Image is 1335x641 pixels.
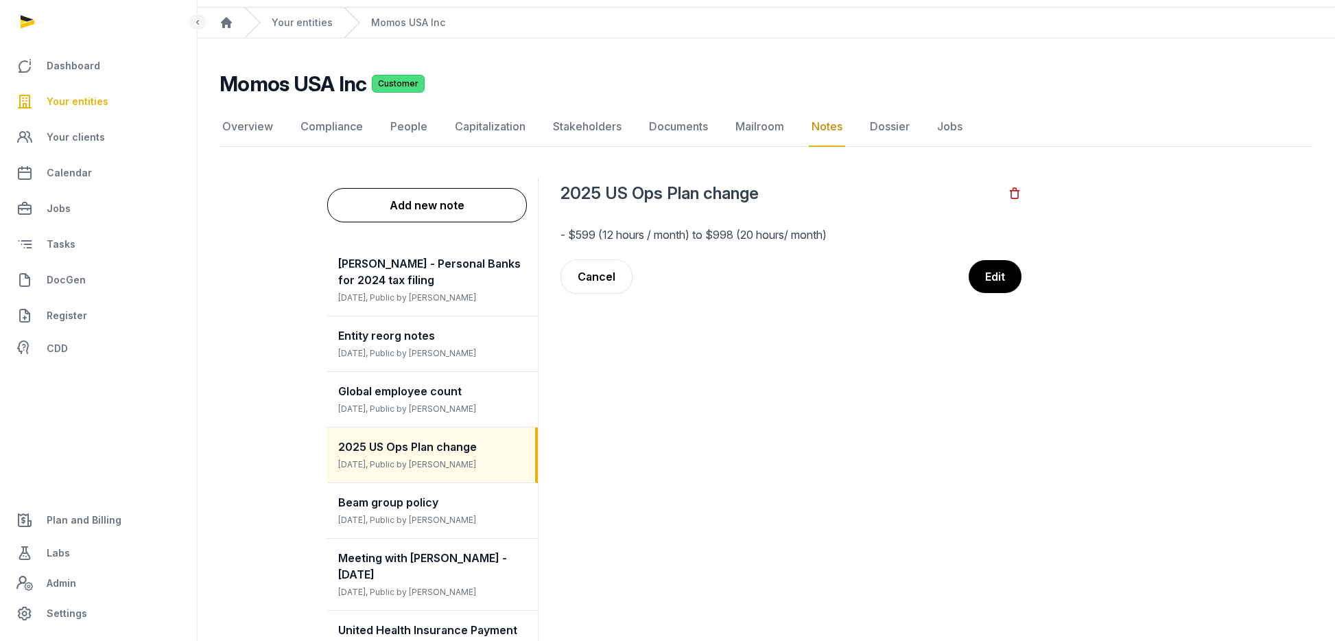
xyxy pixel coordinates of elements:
p: - $599 (12 hours / month) to $998 (20 hours/ month) [560,226,1021,243]
span: Jobs [47,200,71,217]
button: Edit [969,260,1021,293]
span: Calendar [47,165,92,181]
a: People [388,107,430,147]
span: [DATE], Public by [PERSON_NAME] [338,404,476,414]
a: Labs [11,537,186,570]
span: Tasks [47,236,75,253]
a: Documents [646,107,711,147]
h2: 2025 US Ops Plan change [560,183,1008,205]
span: Dashboard [47,58,100,74]
a: Your entities [272,16,333,30]
span: [DATE], Public by [PERSON_NAME] [338,587,476,597]
nav: Breadcrumb [198,8,1335,38]
h2: Momos USA Inc [220,71,366,96]
span: [DATE], Public by [PERSON_NAME] [338,348,476,358]
span: Your clients [47,129,105,145]
a: Settings [11,597,186,630]
a: Dashboard [11,49,186,82]
span: 2025 US Ops Plan change [338,440,477,454]
span: [PERSON_NAME] - Personal Banks for 2024 tax filing [338,257,521,287]
a: Tasks [11,228,186,261]
a: CDD [11,335,186,362]
a: Compliance [298,107,366,147]
span: Register [47,307,87,324]
a: Capitalization [452,107,528,147]
a: Admin [11,570,186,597]
a: Jobs [934,107,965,147]
a: Your entities [11,85,186,118]
span: Admin [47,575,76,592]
span: Meeting with [PERSON_NAME] - [DATE] [338,551,507,581]
a: Stakeholders [550,107,624,147]
a: Calendar [11,156,186,189]
span: Entity reorg notes [338,329,435,342]
span: Settings [47,605,87,622]
a: Plan and Billing [11,504,186,537]
a: Overview [220,107,276,147]
nav: Tabs [220,107,1313,147]
span: Global employee count [338,384,462,398]
span: Your entities [47,93,108,110]
a: Dossier [867,107,912,147]
span: DocGen [47,272,86,288]
a: Notes [809,107,845,147]
a: Register [11,299,186,332]
span: CDD [47,340,68,357]
span: [DATE], Public by [PERSON_NAME] [338,515,476,525]
span: Plan and Billing [47,512,121,528]
span: Customer [372,75,425,93]
span: [DATE], Public by [PERSON_NAME] [338,459,476,469]
a: Mailroom [733,107,787,147]
button: Cancel [560,259,633,294]
span: [DATE], Public by [PERSON_NAME] [338,292,476,303]
a: Your clients [11,121,186,154]
button: Add new note [327,188,527,222]
span: Beam group policy [338,496,438,509]
a: Momos USA Inc [371,16,445,30]
a: DocGen [11,264,186,296]
a: Jobs [11,192,186,225]
span: Labs [47,545,70,561]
